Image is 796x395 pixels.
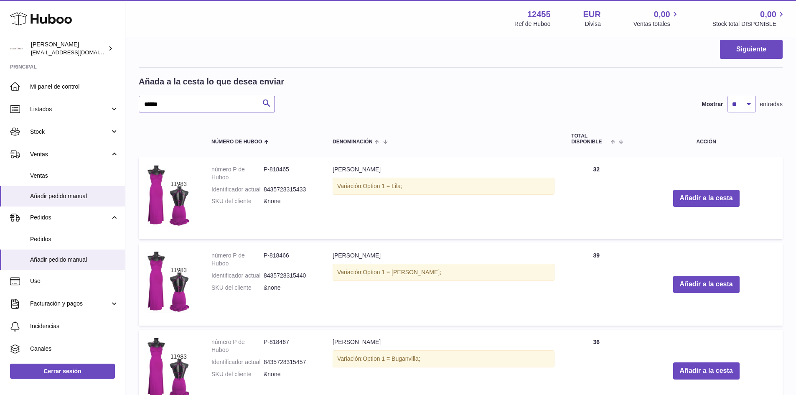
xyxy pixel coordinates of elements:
[673,276,740,293] button: Añadir a la cesta
[333,178,554,195] div: Variación:
[583,9,601,20] strong: EUR
[333,264,554,281] div: Variación:
[264,370,316,378] dd: &none
[30,300,110,308] span: Facturación y pagos
[30,235,119,243] span: Pedidos
[264,338,316,354] dd: P-818467
[10,364,115,379] a: Cerrar sesión
[363,183,402,189] span: Option 1 = Lila;
[571,133,608,144] span: Total DISPONIBLE
[712,9,786,28] a: 0,00 Stock total DISPONIBLE
[760,9,776,20] span: 0,00
[211,186,264,194] dt: Identificador actual
[264,272,316,280] dd: 8435728315440
[630,125,783,153] th: Acción
[264,284,316,292] dd: &none
[30,345,119,353] span: Canales
[563,243,630,326] td: 39
[30,322,119,330] span: Incidencias
[333,350,554,367] div: Variación:
[324,243,563,326] td: [PERSON_NAME]
[30,192,119,200] span: Añadir pedido manual
[514,20,550,28] div: Ref de Huboo
[633,9,680,28] a: 0,00 Ventas totales
[211,358,264,366] dt: Identificador actual
[211,252,264,268] dt: número P de Huboo
[585,20,601,28] div: Divisa
[363,355,420,362] span: Option 1 = Buganvilla;
[30,105,110,113] span: Listados
[30,172,119,180] span: Ventas
[30,256,119,264] span: Añadir pedido manual
[211,197,264,205] dt: SKU del cliente
[363,269,441,275] span: Option 1 = [PERSON_NAME];
[324,157,563,240] td: [PERSON_NAME]
[30,150,110,158] span: Ventas
[30,277,119,285] span: Uso
[211,284,264,292] dt: SKU del cliente
[211,338,264,354] dt: número P de Huboo
[702,100,723,108] label: Mostrar
[333,139,372,145] span: Denominación
[147,166,189,229] img: Sophie Dress
[264,166,316,181] dd: P-818465
[30,128,110,136] span: Stock
[720,40,783,59] button: Siguiente
[760,100,783,108] span: entradas
[264,358,316,366] dd: 8435728315457
[673,190,740,207] button: Añadir a la cesta
[654,9,670,20] span: 0,00
[30,83,119,91] span: Mi panel de control
[712,20,786,28] span: Stock total DISPONIBLE
[211,370,264,378] dt: SKU del cliente
[527,9,551,20] strong: 12455
[633,20,680,28] span: Ventas totales
[211,166,264,181] dt: número P de Huboo
[147,252,189,315] img: Sophie Dress
[673,362,740,380] button: Añadir a la cesta
[31,49,123,56] span: [EMAIL_ADDRESS][DOMAIN_NAME]
[264,252,316,268] dd: P-818466
[563,157,630,240] td: 32
[31,41,106,56] div: [PERSON_NAME]
[139,76,284,87] h2: Añada a la cesta lo que desea enviar
[264,197,316,205] dd: &none
[211,139,262,145] span: Número de Huboo
[10,42,23,55] img: pedidos@glowrias.com
[211,272,264,280] dt: Identificador actual
[30,214,110,222] span: Pedidos
[264,186,316,194] dd: 8435728315433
